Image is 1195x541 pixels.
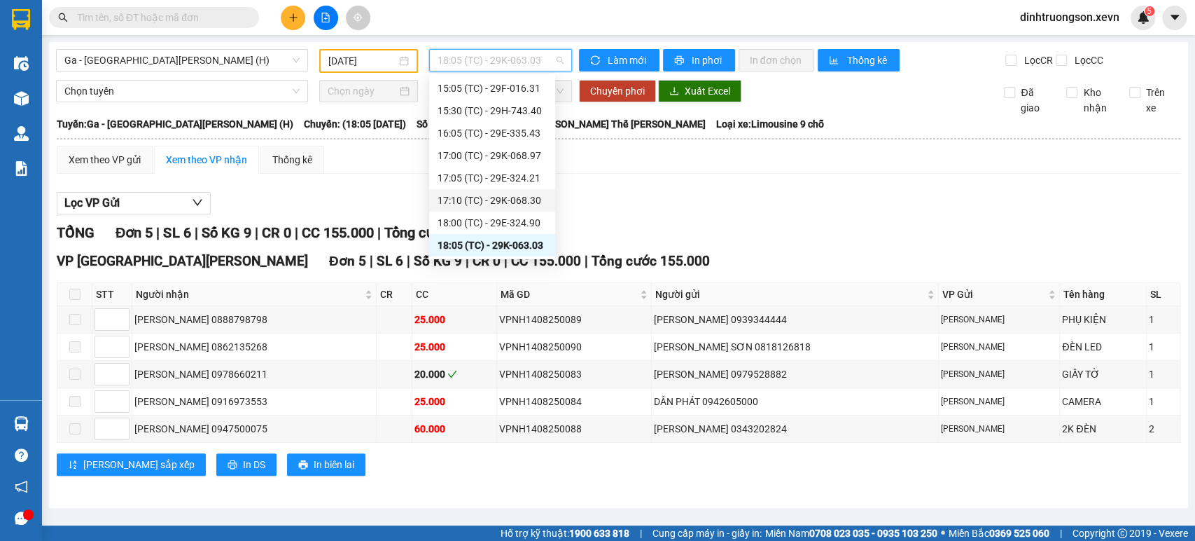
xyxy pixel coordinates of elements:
div: ĐÈN LED [1062,339,1144,355]
span: printer [228,460,237,471]
span: question-circle [15,448,28,462]
span: message [15,512,28,525]
div: 1 [1149,367,1177,382]
span: | [407,253,410,269]
div: 17:00 (TC) - 29K-068.97 [438,148,547,163]
span: check [447,369,457,379]
div: [PERSON_NAME] 0939344444 [654,312,935,327]
div: [PERSON_NAME] 0978660211 [134,367,374,382]
span: Trên xe [1140,85,1181,116]
span: In DS [243,457,265,472]
th: Tên hàng [1060,283,1147,306]
td: VP Ngọc Hồi [939,388,1061,416]
button: Chuyển phơi [579,80,656,102]
td: VP Ngọc Hồi [939,306,1061,334]
div: 15:30 (TC) - 29H-743.40 [438,103,547,118]
span: search [58,13,68,22]
span: Số KG 9 [201,224,251,241]
button: Lọc VP Gửi [57,192,211,214]
span: Lọc VP Gửi [64,194,120,212]
td: VP Ngọc Hồi [939,361,1061,388]
span: VP [GEOGRAPHIC_DATA][PERSON_NAME] [57,253,308,269]
span: CC 155.000 [511,253,581,269]
img: warehouse-icon [14,126,29,141]
div: Xem theo VP nhận [166,152,247,167]
span: sync [590,55,602,67]
span: In phơi [692,53,724,68]
sup: 5 [1145,6,1154,16]
span: 18:05 (TC) - 29K-063.03 [438,50,563,71]
span: caret-down [1168,11,1181,24]
button: caret-down [1162,6,1187,30]
span: Số KG 9 [414,253,462,269]
div: VPNH1408250084 [499,394,649,409]
span: | [466,253,469,269]
button: downloadXuất Excel [658,80,741,102]
span: printer [298,460,308,471]
div: DÂN PHÁT 0942605000 [654,394,935,409]
b: Tuyến: Ga - [GEOGRAPHIC_DATA][PERSON_NAME] (H) [57,118,293,130]
button: In đơn chọn [739,49,815,71]
input: Chọn ngày [328,83,397,99]
div: 16:05 (TC) - 29E-335.43 [438,125,547,141]
span: In biên lai [314,457,354,472]
span: Lọc CC [1069,53,1105,68]
th: CC [412,283,496,306]
div: [PERSON_NAME] 0979528882 [654,367,935,382]
span: Làm mới [608,53,648,68]
span: Thống kê [846,53,888,68]
span: | [294,224,298,241]
div: 17:05 (TC) - 29E-324.21 [438,170,547,186]
span: Tài xế: [PERSON_NAME] Thế [PERSON_NAME] [505,116,706,132]
button: aim [346,6,370,30]
span: Đã giao [1015,85,1056,116]
span: | [504,253,508,269]
span: Loại xe: Limousine 9 chỗ [716,116,824,132]
div: 2 [1149,421,1177,437]
button: sort-ascending[PERSON_NAME] sắp xếp [57,453,206,476]
span: Tổng cước 155.000 [384,224,503,241]
div: [PERSON_NAME] [941,423,1058,436]
span: Chọn tuyến [64,81,300,102]
span: notification [15,480,28,493]
td: VPNH1408250084 [497,388,652,416]
button: syncLàm mới [579,49,659,71]
div: GIẤY TỜ [1062,367,1144,382]
div: 1 [1149,312,1177,327]
span: Miền Bắc [949,526,1049,541]
div: [PERSON_NAME] [941,368,1058,381]
th: SL [1147,283,1180,306]
div: [PERSON_NAME] 0888798798 [134,312,374,327]
img: icon-new-feature [1137,11,1149,24]
div: 25.000 [414,394,494,409]
strong: 0369 525 060 [989,528,1049,539]
div: [PERSON_NAME] 0916973553 [134,394,374,409]
button: printerIn biên lai [287,453,365,476]
button: bar-chartThống kê [818,49,900,71]
div: 20.000 [414,367,494,382]
div: 15:05 (TC) - 29F-016.31 [438,81,547,96]
div: Xem theo VP gửi [69,152,141,167]
span: Miền Nam [765,526,937,541]
span: 5 [1147,6,1152,16]
span: Người nhận [136,287,362,302]
span: | [1060,526,1062,541]
input: Tìm tên, số ĐT hoặc mã đơn [77,10,242,25]
img: solution-icon [14,161,29,176]
span: Đơn 5 [329,253,366,269]
span: copyright [1117,528,1127,538]
div: [PERSON_NAME] 0343202824 [654,421,935,437]
div: 1 [1149,394,1177,409]
div: VPNH1408250090 [499,339,649,355]
span: | [640,526,642,541]
span: Mã GD [501,287,637,302]
div: [PERSON_NAME] 0947500075 [134,421,374,437]
span: Xuất Excel [685,83,730,99]
td: VPNH1408250089 [497,306,652,334]
span: down [192,197,203,208]
th: STT [92,283,132,306]
button: printerIn phơi [663,49,735,71]
span: file-add [321,13,330,22]
div: 18:05 (TC) - 29K-063.03 [438,238,547,253]
div: PHỤ KIỆN [1062,312,1144,327]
